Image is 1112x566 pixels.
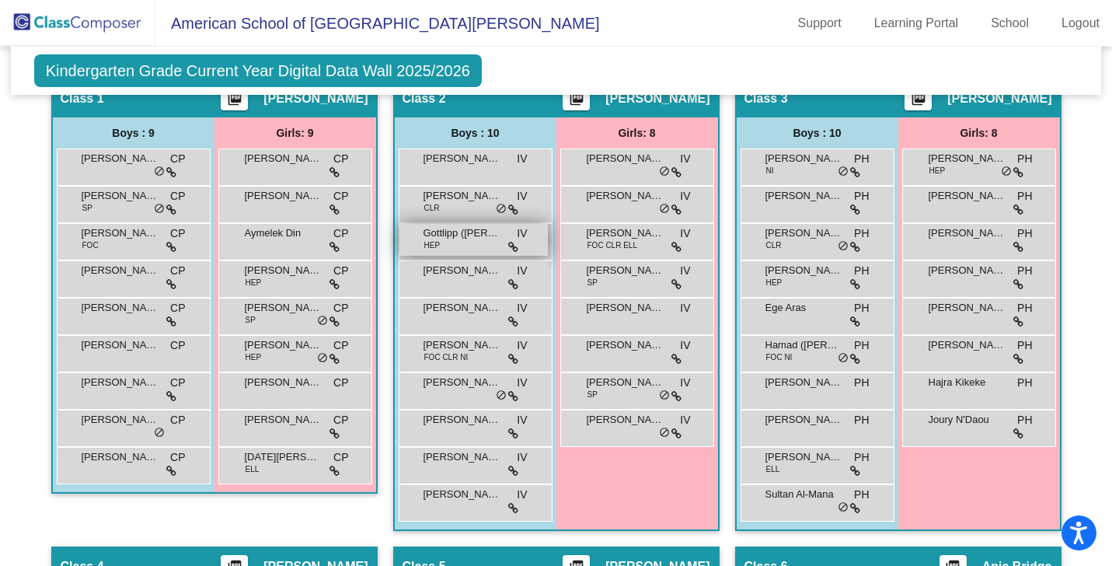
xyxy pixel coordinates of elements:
[1017,151,1032,167] span: PH
[1017,300,1032,316] span: PH
[838,166,849,178] span: do_not_disturb_alt
[680,151,690,167] span: IV
[587,151,664,166] span: [PERSON_NAME]
[82,239,99,251] span: FOC
[905,87,932,110] button: Print Students Details
[587,188,664,204] span: [PERSON_NAME]
[424,375,501,390] span: [PERSON_NAME]
[854,487,869,503] span: PH
[424,337,501,353] span: [PERSON_NAME]
[1001,166,1012,178] span: do_not_disturb_alt
[170,151,185,167] span: CP
[214,117,376,148] div: Girls: 9
[766,277,783,288] span: HEP
[333,412,348,428] span: CP
[737,117,898,148] div: Boys : 10
[898,117,1060,148] div: Girls: 8
[82,412,159,428] span: [PERSON_NAME]
[517,449,527,466] span: IV
[424,412,501,428] span: [PERSON_NAME] Son
[517,412,527,428] span: IV
[517,188,527,204] span: IV
[317,352,328,365] span: do_not_disturb_alt
[1049,11,1112,36] a: Logout
[333,449,348,466] span: CP
[263,91,368,107] span: [PERSON_NAME]
[765,151,843,166] span: [PERSON_NAME]
[61,91,104,107] span: Class 1
[395,117,556,148] div: Boys : 10
[424,151,501,166] span: [PERSON_NAME]
[854,225,869,242] span: PH
[1017,225,1032,242] span: PH
[221,87,248,110] button: Print Students Details
[765,263,843,278] span: [PERSON_NAME]
[154,166,165,178] span: do_not_disturb_alt
[333,188,348,204] span: CP
[155,11,600,36] span: American School of [GEOGRAPHIC_DATA][PERSON_NAME]
[929,337,1006,353] span: [PERSON_NAME]
[82,337,159,353] span: [PERSON_NAME]
[1017,412,1032,428] span: PH
[765,449,843,465] span: [PERSON_NAME] Ainomae [PERSON_NAME]
[587,389,598,400] span: SP
[659,390,670,402] span: do_not_disturb_alt
[154,203,165,215] span: do_not_disturb_alt
[766,165,774,176] span: NI
[424,300,501,316] span: [PERSON_NAME]
[82,300,159,316] span: [PERSON_NAME]
[424,239,441,251] span: HEP
[929,375,1006,390] span: Hajra Kikeke
[245,412,322,428] span: [PERSON_NAME]
[659,427,670,439] span: do_not_disturb_alt
[766,351,793,363] span: FOC NI
[1017,188,1032,204] span: PH
[587,263,664,278] span: [PERSON_NAME]
[838,240,849,253] span: do_not_disturb_alt
[403,91,446,107] span: Class 2
[170,225,185,242] span: CP
[786,11,854,36] a: Support
[496,203,507,215] span: do_not_disturb_alt
[333,337,348,354] span: CP
[170,375,185,391] span: CP
[1017,263,1032,279] span: PH
[225,91,244,113] mat-icon: picture_as_pdf
[245,151,322,166] span: [PERSON_NAME]
[82,375,159,390] span: [PERSON_NAME]
[517,151,527,167] span: IV
[680,300,690,316] span: IV
[82,263,159,278] span: [PERSON_NAME]
[245,337,322,353] span: [PERSON_NAME]
[333,300,348,316] span: CP
[496,390,507,402] span: do_not_disturb_alt
[765,487,843,502] span: Sultan Al-Mana
[1017,337,1032,354] span: PH
[245,225,322,241] span: Aymelek Din
[170,300,185,316] span: CP
[854,412,869,428] span: PH
[765,225,843,241] span: [PERSON_NAME]
[929,300,1006,316] span: [PERSON_NAME]
[587,300,664,316] span: [PERSON_NAME][DEMOGRAPHIC_DATA]
[82,449,159,465] span: [PERSON_NAME]
[333,375,348,391] span: CP
[82,202,92,214] span: SP
[854,449,869,466] span: PH
[978,11,1041,36] a: School
[766,463,780,475] span: ELL
[587,225,664,241] span: [PERSON_NAME]
[246,351,262,363] span: HEP
[82,225,159,241] span: [PERSON_NAME]
[333,263,348,279] span: CP
[317,315,328,327] span: do_not_disturb_alt
[659,166,670,178] span: do_not_disturb_alt
[1017,375,1032,391] span: PH
[333,225,348,242] span: CP
[838,501,849,514] span: do_not_disturb_alt
[587,375,664,390] span: [PERSON_NAME]
[680,412,690,428] span: IV
[587,239,637,251] span: FOC CLR ELL
[587,412,664,428] span: [PERSON_NAME]
[170,263,185,279] span: CP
